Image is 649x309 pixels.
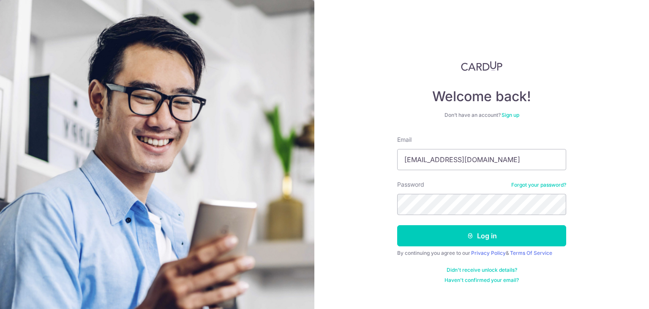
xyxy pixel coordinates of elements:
[397,112,566,119] div: Don’t have an account?
[511,182,566,188] a: Forgot your password?
[471,250,506,256] a: Privacy Policy
[397,88,566,105] h4: Welcome back!
[397,250,566,257] div: By continuing you agree to our &
[397,180,424,189] label: Password
[510,250,552,256] a: Terms Of Service
[444,277,519,284] a: Haven't confirmed your email?
[397,225,566,246] button: Log in
[502,112,519,118] a: Sign up
[397,149,566,170] input: Enter your Email
[397,135,412,144] label: Email
[447,267,517,273] a: Didn't receive unlock details?
[461,61,502,71] img: CardUp Logo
